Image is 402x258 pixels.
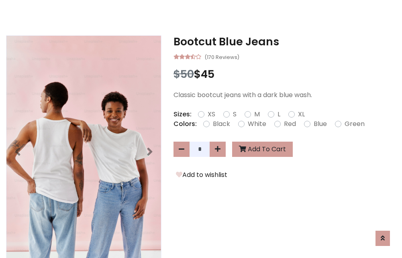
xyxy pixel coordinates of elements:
label: S [233,110,237,119]
small: (170 Reviews) [204,52,239,61]
label: M [254,110,260,119]
label: Blue [314,119,327,129]
label: White [248,119,266,129]
label: Black [213,119,230,129]
h3: Bootcut Blue Jeans [173,35,396,48]
p: Classic bootcut jeans with a dark blue wash. [173,90,396,100]
h3: $ [173,68,396,81]
label: XL [298,110,305,119]
label: XS [208,110,215,119]
label: Red [284,119,296,129]
button: Add to wishlist [173,170,230,180]
button: Add To Cart [232,142,293,157]
span: 45 [201,67,214,81]
label: L [278,110,280,119]
p: Sizes: [173,110,192,119]
span: $50 [173,67,194,81]
p: Colors: [173,119,197,129]
label: Green [345,119,365,129]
